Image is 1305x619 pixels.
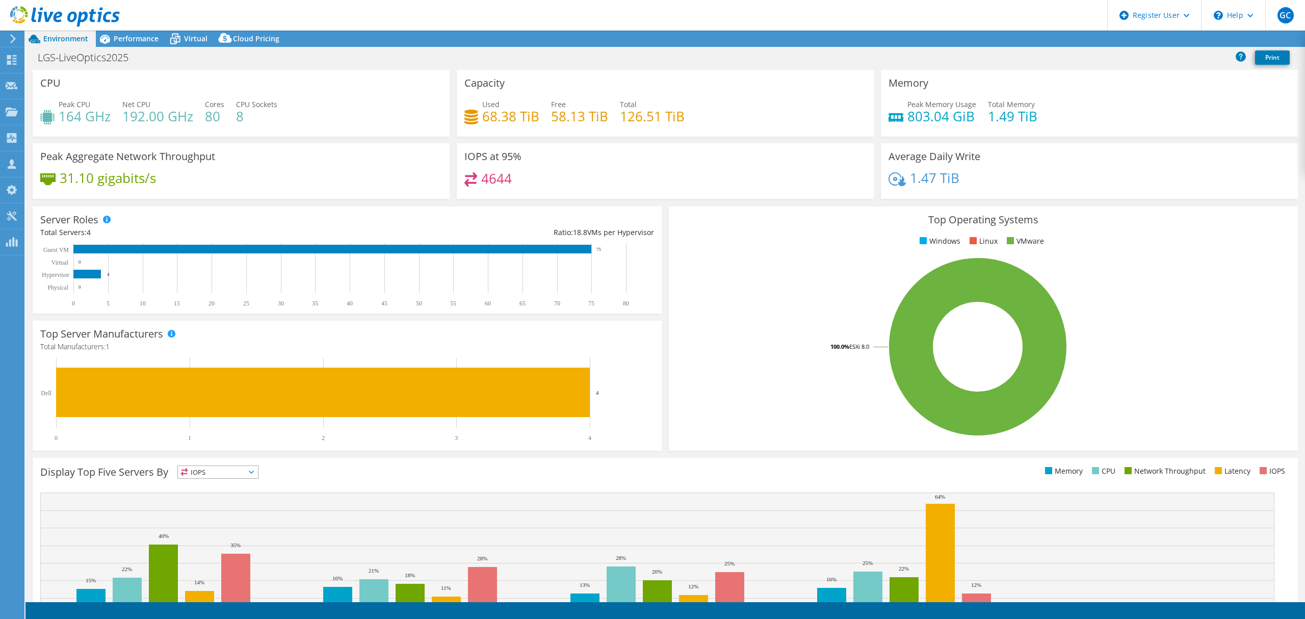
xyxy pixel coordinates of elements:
[907,111,976,122] h4: 803.04 GiB
[174,300,180,307] text: 15
[1255,50,1290,65] a: Print
[482,99,500,109] span: Used
[485,300,491,307] text: 60
[1257,466,1285,477] li: IOPS
[40,328,163,340] h3: Top Server Manufacturers
[55,434,58,442] text: 0
[830,343,849,350] tspan: 100.0%
[971,582,981,588] text: 12%
[652,569,662,575] text: 20%
[588,434,591,442] text: 4
[43,246,69,253] text: Guest VM
[40,151,215,162] h3: Peak Aggregate Network Throughput
[106,342,110,351] span: 1
[907,99,976,109] span: Peak Memory Usage
[178,466,258,478] span: IOPS
[405,572,415,578] text: 18%
[596,390,599,396] text: 4
[278,300,284,307] text: 30
[87,227,91,237] span: 4
[205,99,224,109] span: Cores
[988,111,1037,122] h4: 1.49 TiB
[441,585,451,591] text: 11%
[369,568,379,574] text: 21%
[724,560,735,566] text: 25%
[107,300,110,307] text: 5
[863,560,873,566] text: 25%
[40,227,347,238] div: Total Servers:
[236,99,277,109] span: CPU Sockets
[60,172,156,184] h4: 31.10 gigabits/s
[59,99,90,109] span: Peak CPU
[79,285,81,290] text: 0
[588,300,594,307] text: 75
[208,300,215,307] text: 20
[72,300,75,307] text: 0
[230,542,241,548] text: 35%
[676,214,1290,225] h3: Top Operating Systems
[205,111,224,122] h4: 80
[188,434,191,442] text: 1
[910,172,959,184] h4: 1.47 TiB
[1122,466,1206,477] li: Network Throughput
[623,300,629,307] text: 80
[40,78,61,89] h3: CPU
[381,300,387,307] text: 45
[477,555,487,561] text: 28%
[573,227,587,237] span: 18.8
[1042,466,1083,477] li: Memory
[450,300,456,307] text: 55
[347,300,353,307] text: 40
[322,434,325,442] text: 2
[616,555,626,561] text: 28%
[988,99,1035,109] span: Total Memory
[967,236,998,247] li: Linux
[596,247,602,252] text: 75
[114,34,159,43] span: Performance
[416,300,422,307] text: 50
[464,78,505,89] h3: Capacity
[33,52,144,63] h1: LGS-LiveOptics2025
[122,111,193,122] h4: 192.00 GHz
[899,565,909,572] text: 22%
[551,111,608,122] h4: 58.13 TiB
[481,173,512,184] h4: 4644
[826,576,837,582] text: 16%
[312,300,318,307] text: 35
[1277,7,1294,23] span: GC
[554,300,560,307] text: 70
[47,284,68,291] text: Physical
[40,214,98,225] h3: Server Roles
[482,111,539,122] h4: 68.38 TiB
[40,341,654,352] h4: Total Manufacturers:
[917,236,960,247] li: Windows
[43,34,88,43] span: Environment
[551,99,566,109] span: Free
[243,300,249,307] text: 25
[347,227,654,238] div: Ratio: VMs per Hypervisor
[620,99,637,109] span: Total
[1214,11,1223,20] svg: \n
[41,390,51,397] text: Dell
[332,575,343,581] text: 16%
[1089,466,1115,477] li: CPU
[455,434,458,442] text: 3
[233,34,279,43] span: Cloud Pricing
[86,577,96,583] text: 15%
[1004,236,1044,247] li: VMware
[51,259,69,266] text: Virtual
[194,579,204,585] text: 14%
[519,300,526,307] text: 65
[889,78,928,89] h3: Memory
[159,533,169,539] text: 40%
[122,566,132,572] text: 22%
[620,111,685,122] h4: 126.51 TiB
[79,260,81,265] text: 0
[889,151,980,162] h3: Average Daily Write
[849,343,869,350] tspan: ESXi 8.0
[236,111,277,122] h4: 8
[140,300,146,307] text: 10
[688,583,698,589] text: 12%
[184,34,207,43] span: Virtual
[122,99,150,109] span: Net CPU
